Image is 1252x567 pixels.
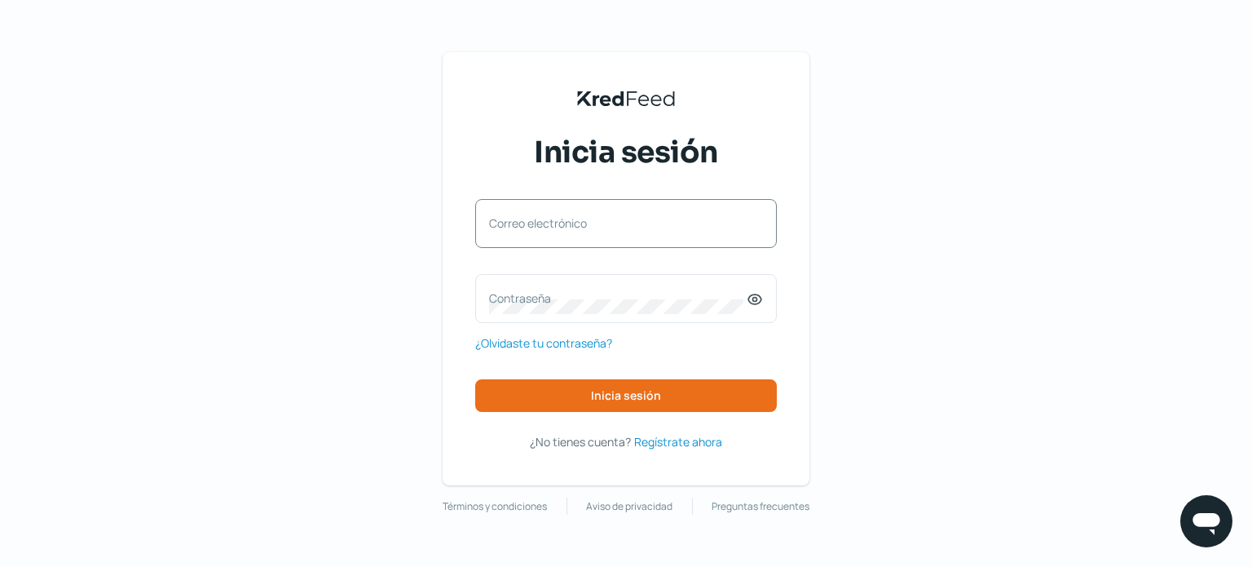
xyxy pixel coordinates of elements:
a: Regístrate ahora [634,432,722,452]
button: Inicia sesión [475,379,777,412]
label: Correo electrónico [489,215,747,231]
a: Preguntas frecuentes [712,498,809,516]
a: Aviso de privacidad [586,498,672,516]
span: Inicia sesión [534,132,718,173]
span: ¿No tienes cuenta? [530,434,631,450]
a: Términos y condiciones [443,498,547,516]
label: Contraseña [489,290,747,306]
a: ¿Olvidaste tu contraseña? [475,333,612,353]
img: chatIcon [1190,505,1223,538]
span: Inicia sesión [591,390,661,401]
